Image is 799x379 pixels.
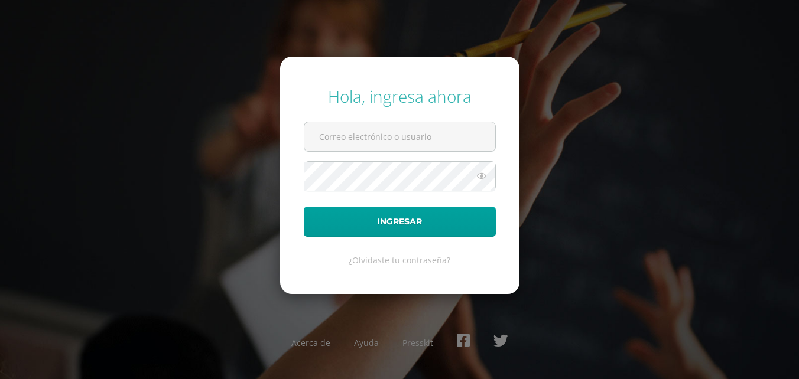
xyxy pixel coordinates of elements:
[349,254,450,266] a: ¿Olvidaste tu contraseña?
[304,122,495,151] input: Correo electrónico o usuario
[291,337,330,348] a: Acerca de
[402,337,433,348] a: Presskit
[304,207,496,237] button: Ingresar
[304,85,496,107] div: Hola, ingresa ahora
[354,337,379,348] a: Ayuda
